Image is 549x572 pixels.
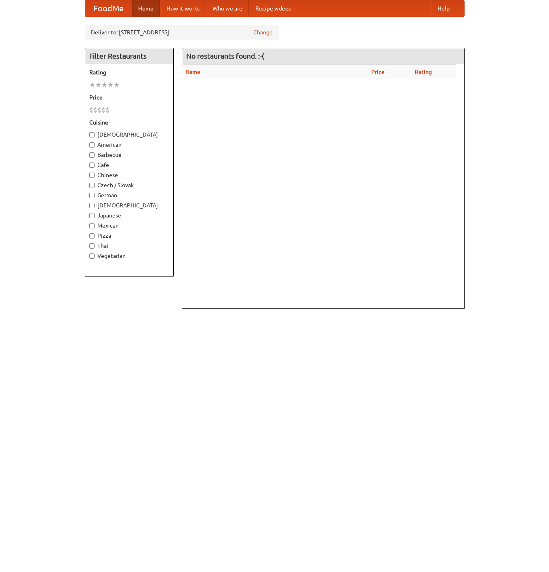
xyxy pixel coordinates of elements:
[89,233,95,239] input: Pizza
[89,193,95,198] input: German
[89,253,95,259] input: Vegetarian
[89,181,169,189] label: Czech / Slovak
[89,203,95,208] input: [DEMOGRAPHIC_DATA]
[89,93,169,101] h5: Price
[89,211,169,220] label: Japanese
[253,28,273,36] a: Change
[89,106,93,114] li: $
[89,222,169,230] label: Mexican
[185,69,200,75] a: Name
[89,201,169,209] label: [DEMOGRAPHIC_DATA]
[89,141,169,149] label: American
[97,106,101,114] li: $
[89,171,169,179] label: Chinese
[85,0,132,17] a: FoodMe
[105,106,109,114] li: $
[89,183,95,188] input: Czech / Slovak
[132,0,160,17] a: Home
[89,191,169,199] label: German
[89,68,169,76] h5: Rating
[107,80,114,89] li: ★
[206,0,249,17] a: Who we are
[89,142,95,148] input: American
[93,106,97,114] li: $
[89,232,169,240] label: Pizza
[114,80,120,89] li: ★
[89,242,169,250] label: Thai
[95,80,101,89] li: ★
[89,161,169,169] label: Cafe
[89,131,169,139] label: [DEMOGRAPHIC_DATA]
[89,152,95,158] input: Barbecue
[89,151,169,159] label: Barbecue
[89,223,95,228] input: Mexican
[101,80,107,89] li: ★
[89,80,95,89] li: ★
[186,52,264,60] ng-pluralize: No restaurants found. :-(
[160,0,206,17] a: How it works
[249,0,297,17] a: Recipe videos
[89,243,95,249] input: Thai
[101,106,105,114] li: $
[431,0,456,17] a: Help
[371,69,385,75] a: Price
[85,25,279,40] div: Deliver to: [STREET_ADDRESS]
[89,163,95,168] input: Cafe
[89,118,169,127] h5: Cuisine
[89,132,95,137] input: [DEMOGRAPHIC_DATA]
[89,173,95,178] input: Chinese
[85,48,173,64] h4: Filter Restaurants
[89,252,169,260] label: Vegetarian
[415,69,432,75] a: Rating
[89,213,95,218] input: Japanese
